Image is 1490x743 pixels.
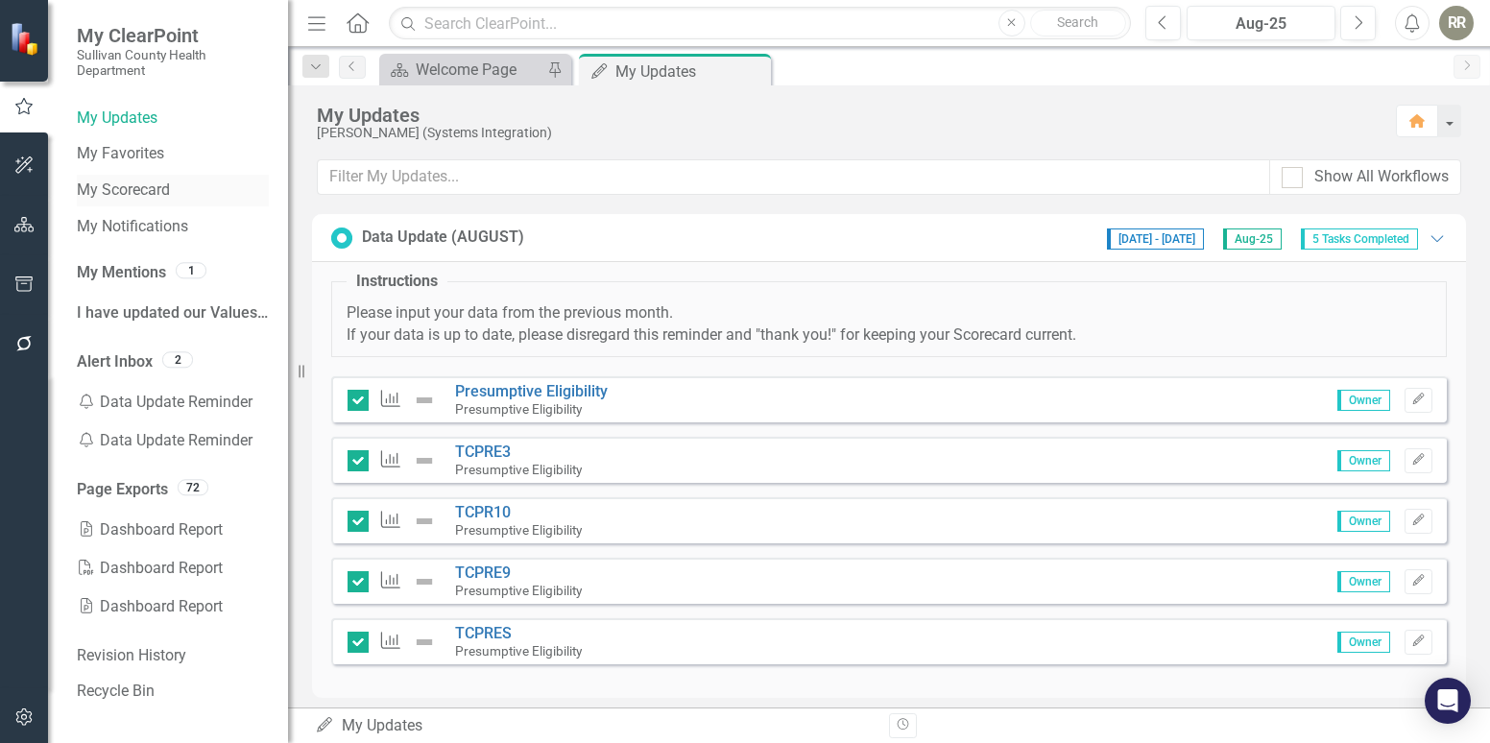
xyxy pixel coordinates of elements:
span: Search [1057,14,1098,30]
a: Page Exports [77,479,168,501]
div: 1 [176,263,206,279]
input: Search ClearPoint... [389,7,1131,40]
a: Dashboard Report [77,587,269,626]
a: Revision History [77,645,269,667]
small: Presumptive Eligibility [455,401,582,417]
a: My Updates [77,108,269,130]
div: 2 [162,351,193,368]
button: Search [1030,10,1126,36]
small: Presumptive Eligibility [455,583,582,598]
span: 5 Tasks Completed [1301,228,1418,250]
div: 72 [178,479,208,495]
a: TCPRES [455,624,512,642]
img: Not Defined [413,510,436,533]
div: Data Update Reminder [77,383,269,421]
p: Please input your data from the previous month. If your data is up to date, please disregard this... [347,302,1431,347]
input: Filter My Updates... [317,159,1270,195]
a: Dashboard Report [77,511,269,549]
a: TCPRE3 [455,443,511,461]
button: Aug-25 [1187,6,1335,40]
small: Presumptive Eligibility [455,462,582,477]
div: Data Update Reminder [77,421,269,460]
button: RR [1439,6,1474,40]
legend: Instructions [347,271,447,293]
a: My Scorecard [77,180,269,202]
small: Presumptive Eligibility [455,643,582,659]
a: My Mentions [77,262,166,284]
small: Sullivan County Health Department [77,47,269,79]
div: Aug-25 [1193,12,1329,36]
a: TCPR10 [455,503,511,521]
div: Show All Workflows [1314,166,1449,188]
div: Data Update (AUGUST) [362,227,524,249]
span: Owner [1337,450,1390,471]
a: My Notifications [77,216,269,238]
div: My Updates [615,60,766,84]
span: My ClearPoint [77,24,269,47]
div: My Updates [317,105,1377,126]
a: Welcome Page [384,58,542,82]
span: Owner [1337,571,1390,592]
span: Owner [1337,632,1390,653]
span: Owner [1337,390,1390,411]
a: My Favorites [77,143,269,165]
div: [PERSON_NAME] (Systems Integration) [317,126,1377,140]
a: TCPRE9 [455,563,511,582]
img: Not Defined [413,631,436,654]
small: Presumptive Eligibility [455,522,582,538]
div: My Updates [315,715,875,737]
a: Recycle Bin [77,681,269,703]
span: Aug-25 [1223,228,1282,250]
img: Not Defined [413,449,436,472]
img: Not Defined [413,570,436,593]
img: ClearPoint Strategy [10,22,43,56]
a: Presumptive Eligibility [455,382,608,400]
img: Not Defined [413,389,436,412]
div: Open Intercom Messenger [1425,678,1471,724]
a: Alert Inbox [77,351,153,373]
span: Owner [1337,511,1390,532]
span: [DATE] - [DATE] [1107,228,1204,250]
div: Welcome Page [416,58,542,82]
a: Dashboard Report [77,549,269,587]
